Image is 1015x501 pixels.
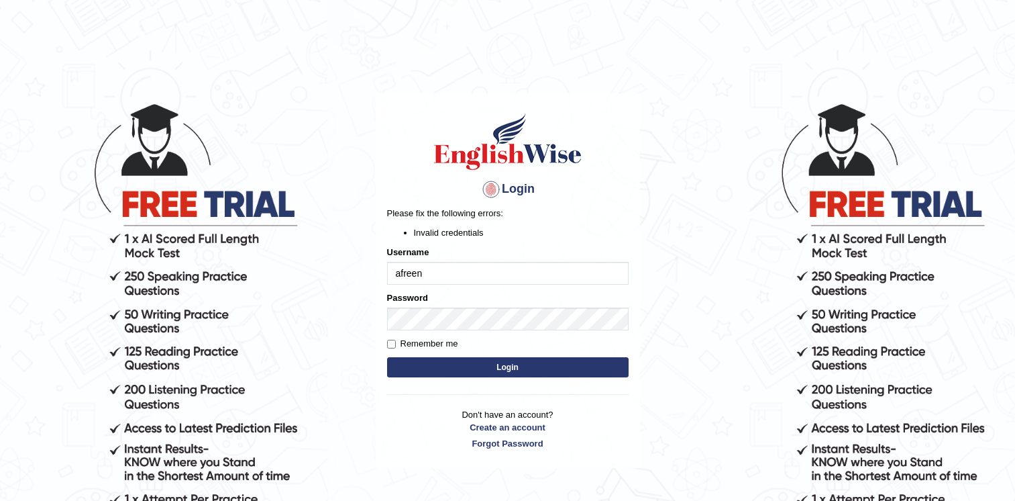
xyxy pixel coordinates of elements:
[387,437,629,450] a: Forgot Password
[387,421,629,434] a: Create an account
[414,226,629,239] li: Invalid credentials
[387,179,629,200] h4: Login
[387,408,629,450] p: Don't have an account?
[431,111,584,172] img: Logo of English Wise sign in for intelligent practice with AI
[387,337,458,351] label: Remember me
[387,246,429,259] label: Username
[387,291,428,304] label: Password
[387,340,396,349] input: Remember me
[387,207,629,220] p: Please fix the following errors:
[387,357,629,377] button: Login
